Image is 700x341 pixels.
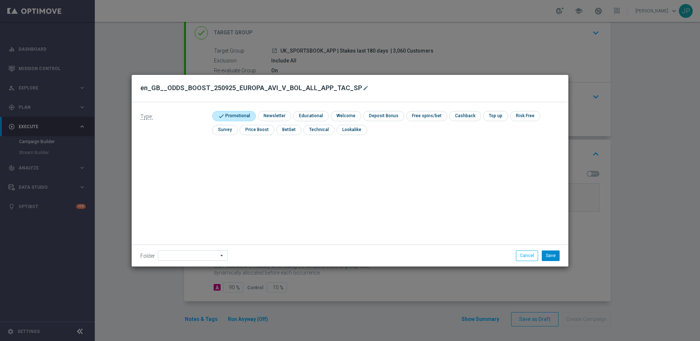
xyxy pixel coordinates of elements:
[140,84,362,92] h2: en_GB__ODDS_BOOST_250925_EUROPA_AVI_V_BOL_ALL_APP_TAC_SP
[140,114,153,120] span: Type:
[362,84,371,92] button: mode_edit
[218,251,226,260] i: arrow_drop_down
[542,250,560,261] button: Save
[140,253,155,259] label: Folder
[516,250,538,261] button: Cancel
[363,85,369,91] i: mode_edit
